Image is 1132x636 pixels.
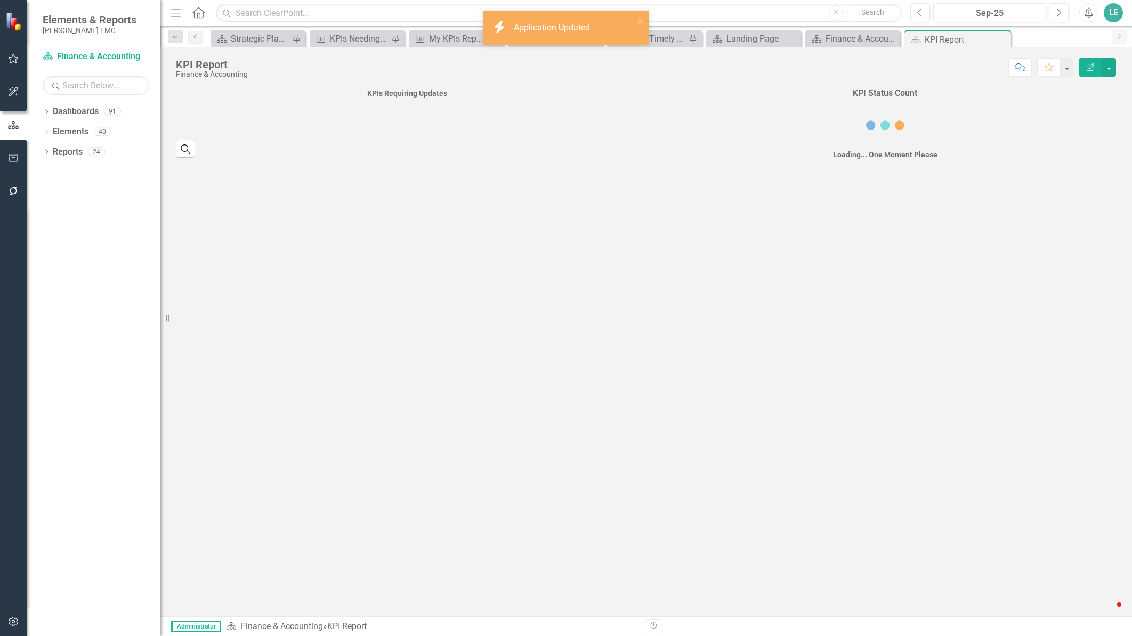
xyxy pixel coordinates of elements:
a: Elements [53,126,88,138]
a: Finance & Accounting [241,621,323,631]
div: Sep-25 [937,7,1042,20]
div: 24 [88,147,105,156]
div: My KPIs Report [429,32,488,45]
div: Loading... One Moment Please [833,149,937,160]
a: Strategic Planning & Analytics [213,32,289,45]
div: Landing Page [726,32,798,45]
a: My KPIs Report [411,32,488,45]
strong: KPIs Requiring Updates [367,89,447,98]
strong: KPI Status Count [853,88,917,98]
iframe: Intercom live chat [1096,600,1121,625]
div: KPI Report [176,59,248,70]
button: LE [1104,3,1123,22]
div: Finance & Accounting [826,32,897,45]
a: Landing Page [709,32,798,45]
a: KPIs Needing Updated [312,32,389,45]
button: Sep-25 [933,3,1046,22]
div: KPI Report [925,33,1008,46]
a: Finance & Accounting [43,51,149,63]
div: KPI Report [327,621,367,631]
div: KPIs Needing Updated [330,32,389,45]
span: Search [861,8,884,17]
img: ClearPoint Strategy [5,12,24,30]
div: 91 [104,107,121,116]
button: close [637,15,645,27]
div: Finance & Accounting [176,70,248,78]
input: Search Below... [43,76,149,95]
button: Search [846,5,900,20]
div: 40 [94,127,111,136]
input: Search ClearPoint... [216,4,902,22]
a: Dashboards [53,106,99,118]
div: Application Updated [514,22,593,34]
span: Elements & Reports [43,13,136,26]
a: Finance & Accounting [808,32,897,45]
small: [PERSON_NAME] EMC [43,26,136,35]
a: Reports [53,146,83,158]
span: Administrator [171,621,221,632]
div: SES - Timely Communication to Members [627,32,686,45]
div: » [226,621,638,633]
div: Strategic Planning & Analytics [231,32,289,45]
